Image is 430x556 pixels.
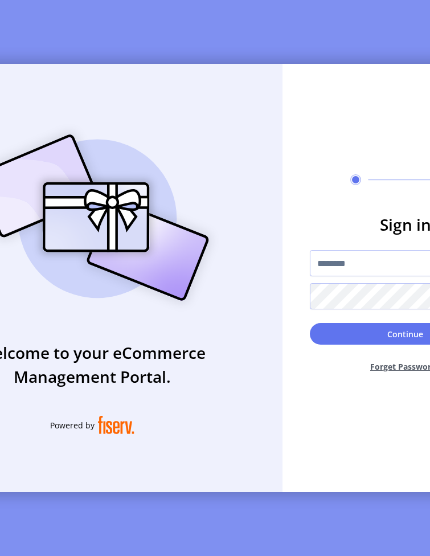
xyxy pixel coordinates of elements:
[50,419,95,431] span: Powered by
